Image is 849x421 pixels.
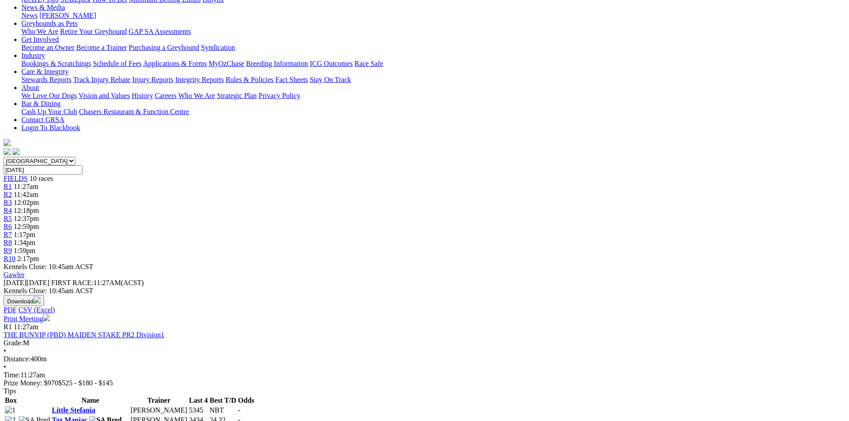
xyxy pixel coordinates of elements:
td: [PERSON_NAME] [130,406,188,415]
span: 11:27am [14,323,38,331]
span: FIRST RACE: [51,279,93,286]
a: News [21,12,37,19]
div: Industry [21,60,845,68]
th: Trainer [130,396,188,405]
div: Bar & Dining [21,108,845,116]
a: Vision and Values [78,92,130,99]
a: [PERSON_NAME] [39,12,96,19]
span: [DATE] [4,279,49,286]
a: Fact Sheets [275,76,308,83]
span: 1:34pm [14,239,36,246]
img: download.svg [33,296,41,303]
span: 2:17pm [17,255,39,262]
a: Industry [21,52,45,59]
span: $525 - $180 - $145 [58,379,113,387]
a: Greyhounds as Pets [21,20,78,27]
a: Gawler [4,271,25,278]
a: Who We Are [178,92,215,99]
img: facebook.svg [4,148,11,155]
div: Care & Integrity [21,76,845,84]
a: R5 [4,215,12,222]
a: News & Media [21,4,65,11]
a: Stewards Reports [21,76,71,83]
span: Kennels Close: 10:45am ACST [4,263,93,270]
td: NBT [209,406,237,415]
a: R3 [4,199,12,206]
span: 12:18pm [14,207,39,214]
div: Get Involved [21,44,845,52]
img: 1 [5,406,16,414]
a: FIELDS [4,175,28,182]
a: Purchasing a Greyhound [129,44,199,51]
a: R8 [4,239,12,246]
a: R9 [4,247,12,254]
span: • [4,347,6,355]
th: Last 4 [189,396,208,405]
a: We Love Our Dogs [21,92,77,99]
a: Bar & Dining [21,100,61,107]
span: 12:02pm [14,199,39,206]
span: 11:27am [14,183,38,190]
a: Schedule of Fees [93,60,141,67]
a: Stay On Track [310,76,351,83]
th: Name [51,396,129,405]
input: Select date [4,165,82,175]
a: Become an Owner [21,44,74,51]
a: Care & Integrity [21,68,69,75]
th: Odds [238,396,254,405]
img: logo-grsa-white.png [4,139,11,146]
a: Who We Are [21,28,58,35]
a: Cash Up Your Club [21,108,77,115]
a: Rules & Policies [226,76,274,83]
span: [DATE] [4,279,27,286]
span: 12:37pm [14,215,39,222]
a: R6 [4,223,12,230]
span: - [238,406,240,414]
div: Prize Money: $970 [4,379,845,387]
span: 11:42am [14,191,38,198]
span: Box [5,396,17,404]
a: CSV (Excel) [18,306,55,314]
span: • [4,363,6,371]
a: History [131,92,153,99]
a: R1 [4,183,12,190]
span: 11:27AM(ACST) [51,279,144,286]
a: R10 [4,255,16,262]
a: Print Meeting [4,315,50,323]
a: Privacy Policy [258,92,300,99]
a: Syndication [201,44,235,51]
span: 12:59pm [14,223,39,230]
a: MyOzChase [209,60,244,67]
span: R4 [4,207,12,214]
span: Tips [4,387,16,395]
img: printer.svg [43,314,50,321]
a: GAP SA Assessments [129,28,191,35]
div: M [4,339,845,347]
span: 10 races [29,175,53,182]
a: R7 [4,231,12,238]
a: Careers [155,92,176,99]
div: Kennels Close: 10:45am ACST [4,287,845,295]
td: 5345 [189,406,208,415]
span: R2 [4,191,12,198]
div: 11:27am [4,371,845,379]
span: 1:17pm [14,231,36,238]
a: PDF [4,306,16,314]
a: Retire Your Greyhound [60,28,127,35]
a: ICG Outcomes [310,60,353,67]
img: twitter.svg [12,148,20,155]
div: Greyhounds as Pets [21,28,845,36]
div: 400m [4,355,845,363]
a: Breeding Information [246,60,308,67]
div: Download [4,306,845,314]
a: Become a Trainer [76,44,127,51]
a: Contact GRSA [21,116,64,123]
